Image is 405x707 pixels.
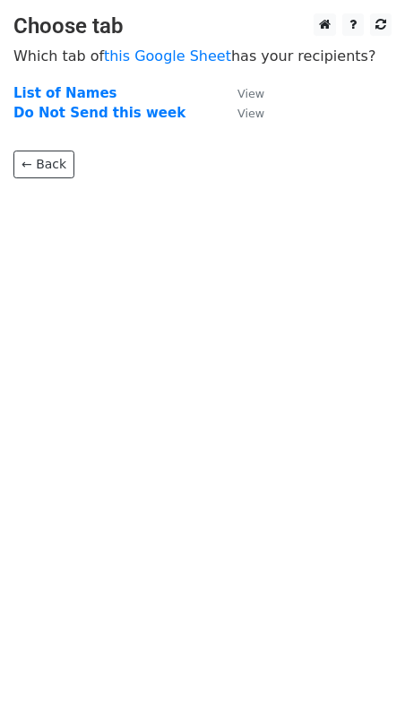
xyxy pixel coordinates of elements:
[13,13,392,39] h3: Choose tab
[220,105,264,121] a: View
[13,85,116,101] a: List of Names
[13,151,74,178] a: ← Back
[237,107,264,120] small: View
[237,87,264,100] small: View
[13,105,185,121] a: Do Not Send this week
[220,85,264,101] a: View
[13,47,392,65] p: Which tab of has your recipients?
[104,47,231,65] a: this Google Sheet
